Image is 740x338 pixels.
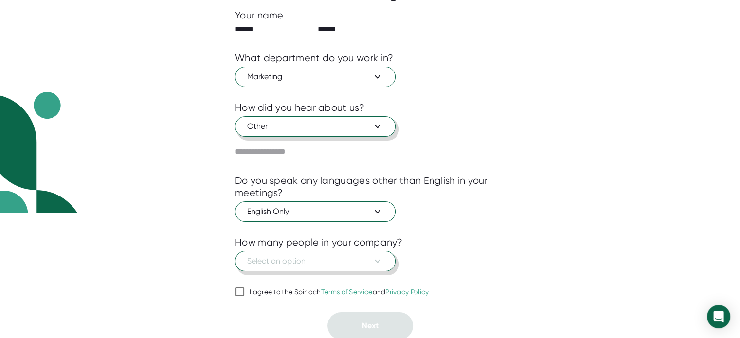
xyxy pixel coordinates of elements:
button: Other [235,116,396,137]
div: Your name [235,9,505,21]
span: Marketing [247,71,383,83]
span: English Only [247,206,383,217]
span: Select an option [247,255,383,267]
a: Privacy Policy [385,288,429,296]
button: English Only [235,201,396,222]
div: How did you hear about us? [235,102,364,114]
div: I agree to the Spinach and [250,288,429,297]
span: Next [362,321,379,330]
div: Open Intercom Messenger [707,305,730,328]
div: Do you speak any languages other than English in your meetings? [235,175,505,199]
button: Select an option [235,251,396,271]
a: Terms of Service [321,288,373,296]
span: Other [247,121,383,132]
div: How many people in your company? [235,236,403,249]
button: Marketing [235,67,396,87]
div: What department do you work in? [235,52,393,64]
